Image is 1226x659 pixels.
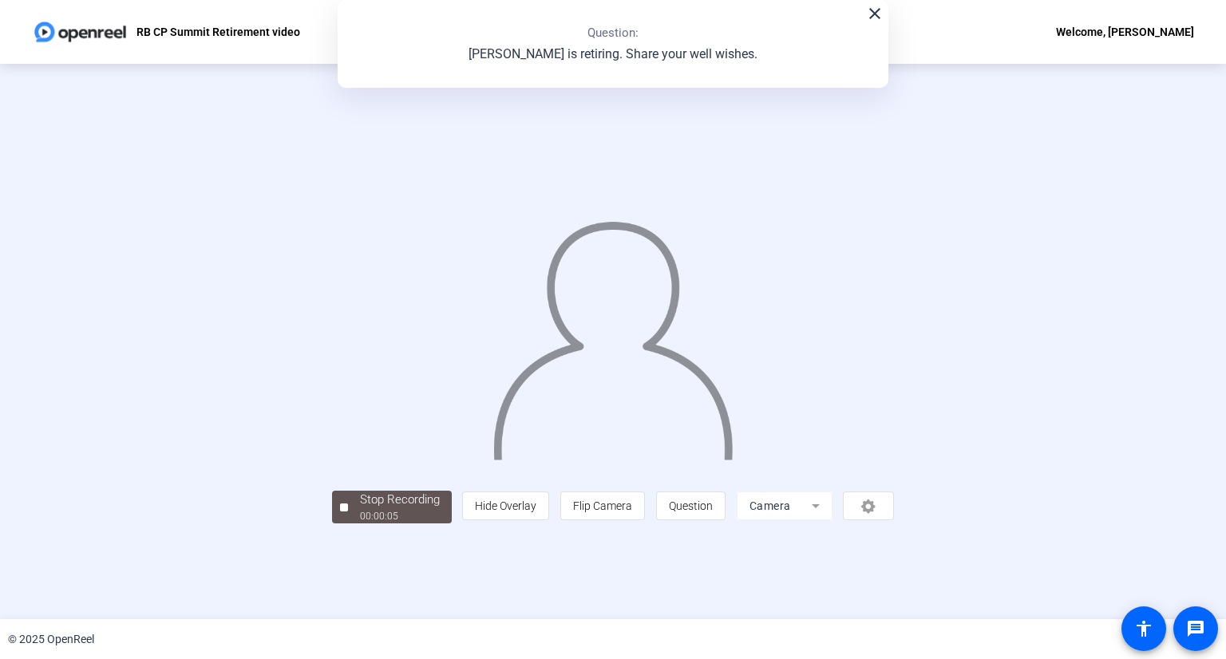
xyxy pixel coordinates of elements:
[332,491,452,523] button: Stop Recording00:00:05
[492,207,735,460] img: overlay
[360,509,440,523] div: 00:00:05
[1134,619,1153,638] mat-icon: accessibility
[8,631,94,648] div: © 2025 OpenReel
[865,4,884,23] mat-icon: close
[573,499,632,512] span: Flip Camera
[1056,22,1194,41] div: Welcome, [PERSON_NAME]
[669,499,713,512] span: Question
[1186,619,1205,638] mat-icon: message
[136,22,300,41] p: RB CP Summit Retirement video
[32,16,129,48] img: OpenReel logo
[475,499,536,512] span: Hide Overlay
[656,491,726,520] button: Question
[560,491,645,520] button: Flip Camera
[360,491,440,509] div: Stop Recording
[587,24,639,42] p: Question:
[469,45,757,64] p: [PERSON_NAME] is retiring. Share your well wishes.
[462,491,549,520] button: Hide Overlay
